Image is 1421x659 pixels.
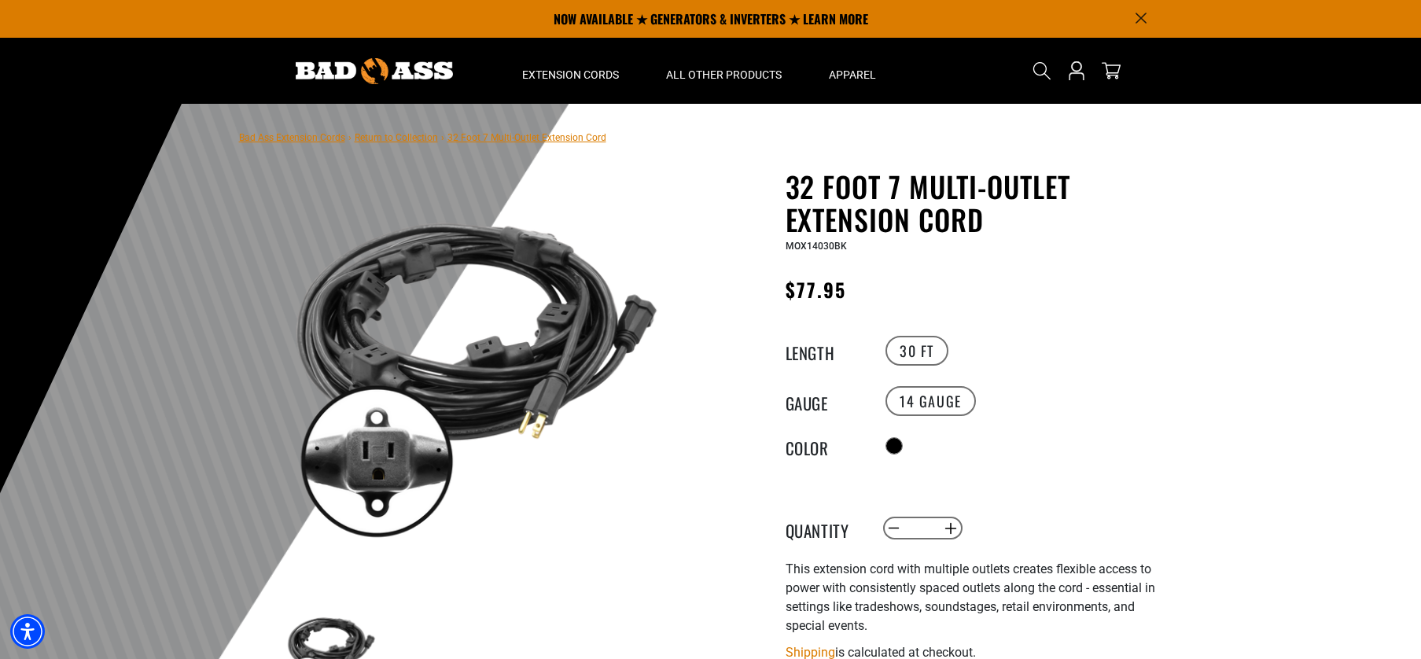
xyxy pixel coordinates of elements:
summary: All Other Products [642,38,805,104]
img: black [285,173,664,552]
legend: Color [786,436,864,456]
a: Open this option [1064,38,1089,104]
label: Quantity [786,518,864,539]
summary: Apparel [805,38,900,104]
a: Bad Ass Extension Cords [239,132,345,143]
a: cart [1099,61,1124,80]
label: 14 Gauge [885,386,976,416]
nav: breadcrumbs [239,127,606,146]
span: › [348,132,352,143]
span: All Other Products [666,68,782,82]
legend: Length [786,341,864,361]
span: 32 Foot 7 Multi-Outlet Extension Cord [447,132,606,143]
h1: 32 Foot 7 Multi-Outlet Extension Cord [786,170,1171,236]
span: $77.95 [786,275,846,304]
img: Bad Ass Extension Cords [296,58,453,84]
a: Return to Collection [355,132,438,143]
summary: Search [1029,58,1055,83]
span: This extension cord with multiple outlets creates flexible access to power with consistently spac... [786,561,1155,633]
summary: Extension Cords [499,38,642,104]
legend: Gauge [786,391,864,411]
span: Extension Cords [522,68,619,82]
div: Accessibility Menu [10,614,45,649]
span: › [441,132,444,143]
span: MOX14030BK [786,241,847,252]
label: 30 FT [885,336,948,366]
span: Apparel [829,68,876,82]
